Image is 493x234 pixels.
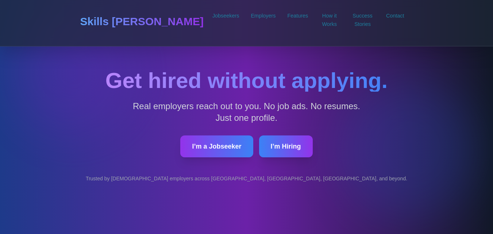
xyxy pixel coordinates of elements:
[86,70,407,92] h2: Get hired without applying.
[251,13,276,19] a: Employers
[322,13,337,27] a: How it Works
[124,100,369,124] p: Real employers reach out to you. No job ads. No resumes. Just one profile.
[386,13,404,19] a: Contact
[80,15,204,28] h1: Skills [PERSON_NAME]
[212,13,239,19] a: Jobseekers
[288,13,308,19] a: Features
[353,13,372,27] a: Success Stories
[259,135,313,157] button: I’m Hiring
[86,175,407,182] div: Trusted by [DEMOGRAPHIC_DATA] employers across [GEOGRAPHIC_DATA], [GEOGRAPHIC_DATA], [GEOGRAPHIC_...
[180,135,253,157] button: I’m a Jobseeker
